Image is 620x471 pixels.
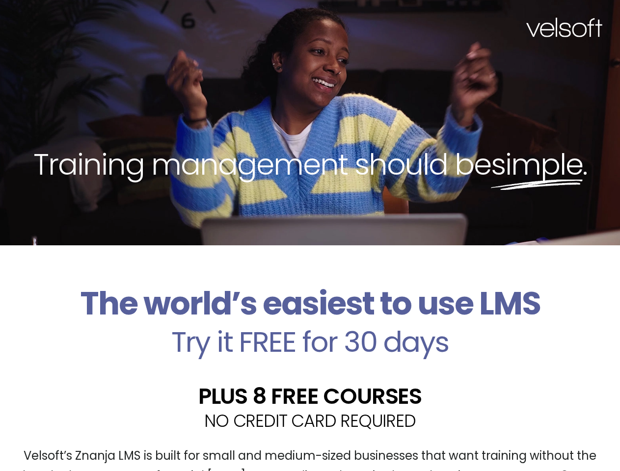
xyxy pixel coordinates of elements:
h2: PLUS 8 FREE COURSES [7,385,613,407]
span: simple [491,144,583,185]
h2: The world’s easiest to use LMS [7,285,613,323]
h2: Try it FREE for 30 days [7,328,613,356]
h2: NO CREDIT CARD REQUIRED [7,412,613,429]
h2: Training management should be . [18,145,602,183]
